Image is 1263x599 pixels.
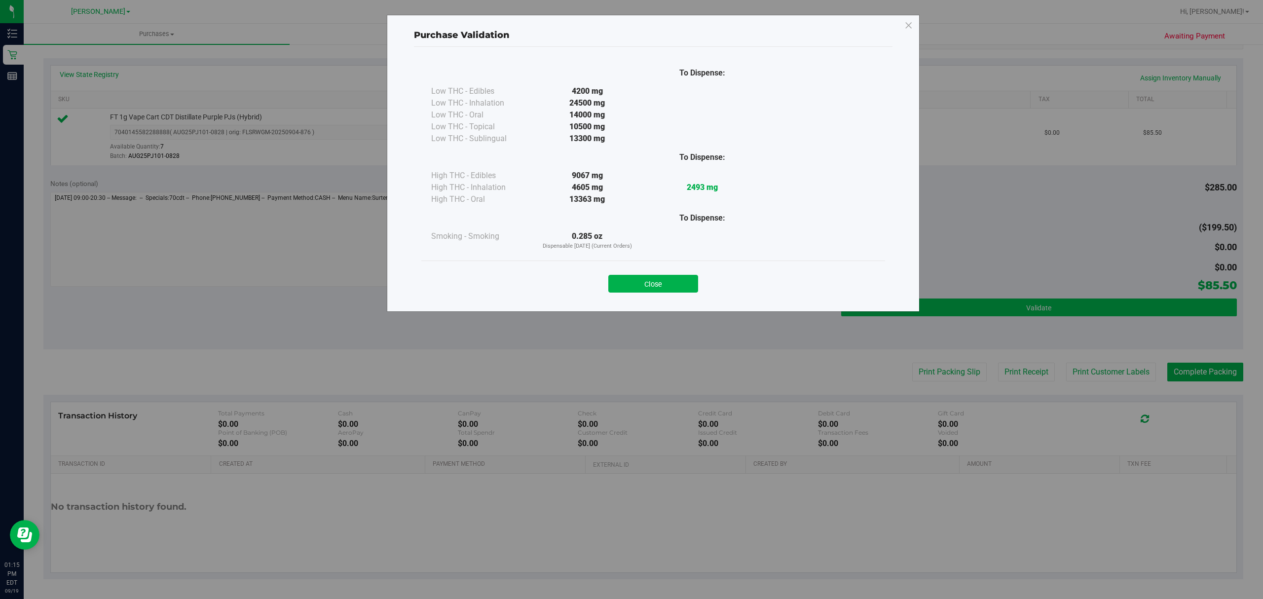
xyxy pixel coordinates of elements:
iframe: Resource center [10,520,39,550]
div: 14000 mg [530,109,645,121]
div: To Dispense: [645,212,760,224]
div: Low THC - Topical [431,121,530,133]
button: Close [608,275,698,293]
div: Low THC - Inhalation [431,97,530,109]
div: 4605 mg [530,182,645,193]
p: Dispensable [DATE] (Current Orders) [530,242,645,251]
div: To Dispense: [645,67,760,79]
div: High THC - Inhalation [431,182,530,193]
div: High THC - Oral [431,193,530,205]
div: 13300 mg [530,133,645,145]
div: 13363 mg [530,193,645,205]
div: 9067 mg [530,170,645,182]
span: Purchase Validation [414,30,510,40]
div: Low THC - Edibles [431,85,530,97]
div: To Dispense: [645,151,760,163]
div: Low THC - Sublingual [431,133,530,145]
div: 0.285 oz [530,230,645,251]
div: 10500 mg [530,121,645,133]
div: 4200 mg [530,85,645,97]
strong: 2493 mg [687,183,718,192]
div: 24500 mg [530,97,645,109]
div: Smoking - Smoking [431,230,530,242]
div: Low THC - Oral [431,109,530,121]
div: High THC - Edibles [431,170,530,182]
